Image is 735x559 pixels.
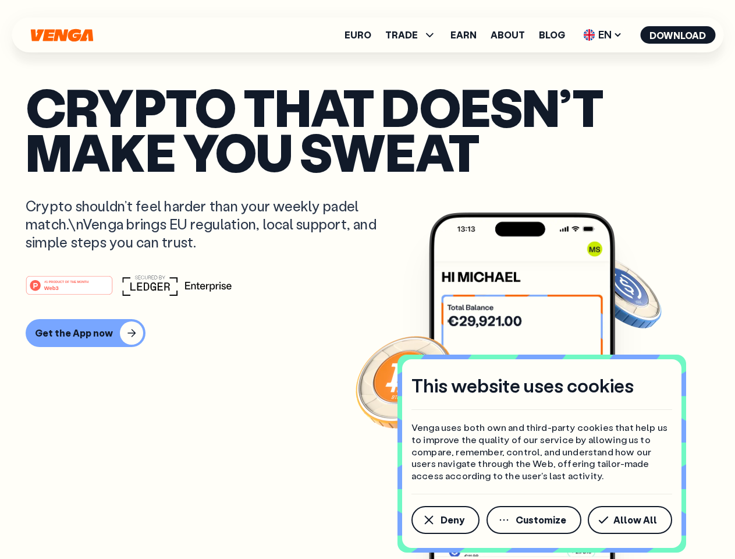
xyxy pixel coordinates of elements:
button: Allow All [588,506,672,534]
a: Blog [539,30,565,40]
button: Get the App now [26,319,145,347]
button: Download [640,26,715,44]
a: Earn [450,30,477,40]
button: Deny [411,506,480,534]
img: Bitcoin [353,329,458,434]
a: About [491,30,525,40]
div: Get the App now [35,327,113,339]
a: Euro [345,30,371,40]
p: Crypto that doesn’t make you sweat [26,84,709,174]
h4: This website uses cookies [411,373,634,398]
button: Customize [487,506,581,534]
p: Venga uses both own and third-party cookies that help us to improve the quality of our service by... [411,422,672,482]
a: Get the App now [26,319,709,347]
span: Deny [441,515,464,525]
span: EN [579,26,626,44]
p: Crypto shouldn’t feel harder than your weekly padel match.\nVenga brings EU regulation, local sup... [26,197,393,252]
span: TRADE [385,28,436,42]
svg: Home [29,29,94,42]
span: Allow All [613,515,657,525]
img: USDC coin [580,250,664,334]
tspan: Web3 [44,284,59,291]
span: TRADE [385,30,418,40]
span: Customize [516,515,566,525]
a: #1 PRODUCT OF THE MONTHWeb3 [26,282,113,298]
tspan: #1 PRODUCT OF THE MONTH [44,279,88,283]
img: flag-uk [583,29,595,41]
